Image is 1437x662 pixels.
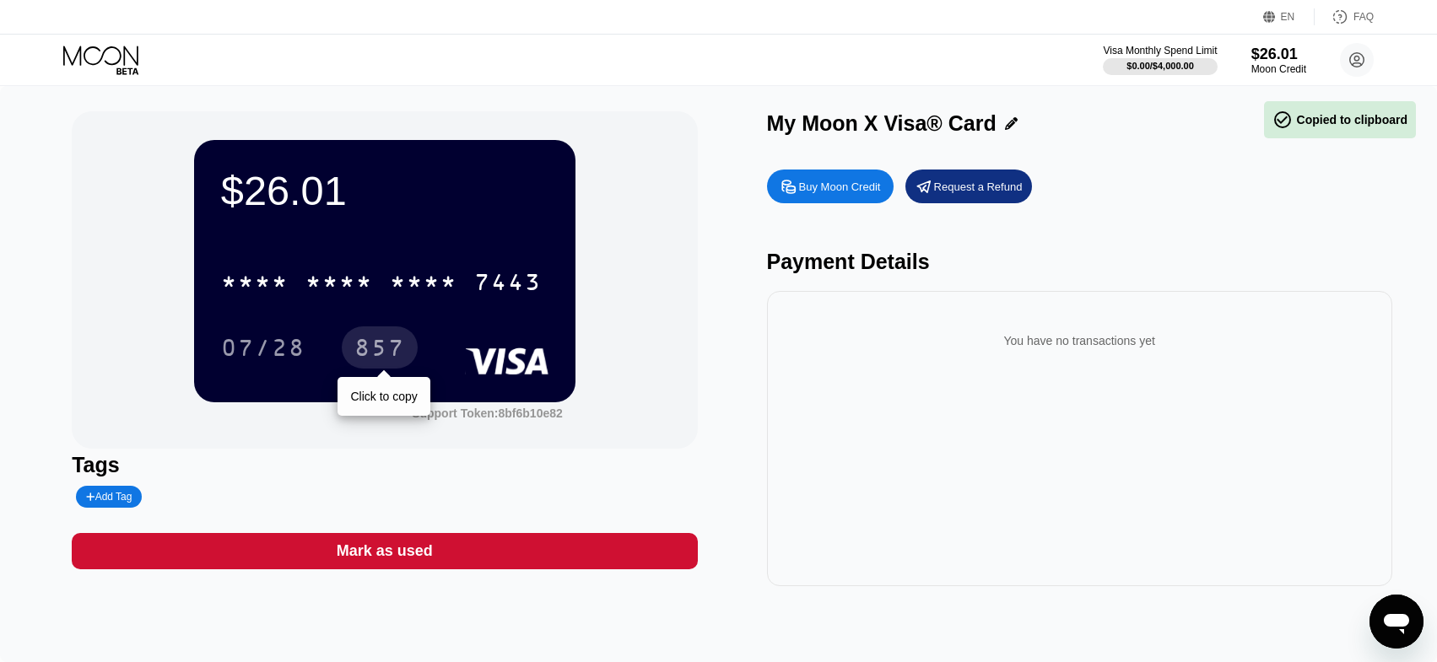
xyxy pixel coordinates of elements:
[1263,8,1315,25] div: EN
[1353,11,1374,23] div: FAQ
[342,326,418,369] div: 857
[350,390,417,403] div: Click to copy
[1281,11,1295,23] div: EN
[1272,110,1293,130] span: 
[221,336,305,363] div: 07/28
[412,406,563,420] div: Support Token: 8bf6b10e82
[354,336,405,363] div: 857
[1251,46,1306,63] div: $26.01
[1103,45,1217,75] div: Visa Monthly Spend Limit$0.00/$4,000.00
[767,111,997,136] div: My Moon X Visa® Card
[905,170,1032,203] div: Request a Refund
[934,180,1023,194] div: Request a Refund
[1251,46,1306,75] div: $26.01Moon Credit
[72,533,697,569] div: Mark as used
[86,491,132,503] div: Add Tag
[1126,61,1194,71] div: $0.00 / $4,000.00
[208,326,318,369] div: 07/28
[1251,63,1306,75] div: Moon Credit
[781,317,1379,364] div: You have no transactions yet
[1272,110,1407,130] div: Copied to clipboard
[412,406,563,420] div: Support Token:8bf6b10e82
[337,541,433,561] div: Mark as used
[76,486,142,508] div: Add Tag
[799,180,881,194] div: Buy Moon Credit
[1369,595,1423,649] iframe: Button to launch messaging window
[1315,8,1374,25] div: FAQ
[767,250,1392,274] div: Payment Details
[1103,45,1217,57] div: Visa Monthly Spend Limit
[474,271,542,298] div: 7443
[221,167,548,214] div: $26.01
[72,453,697,477] div: Tags
[767,170,894,203] div: Buy Moon Credit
